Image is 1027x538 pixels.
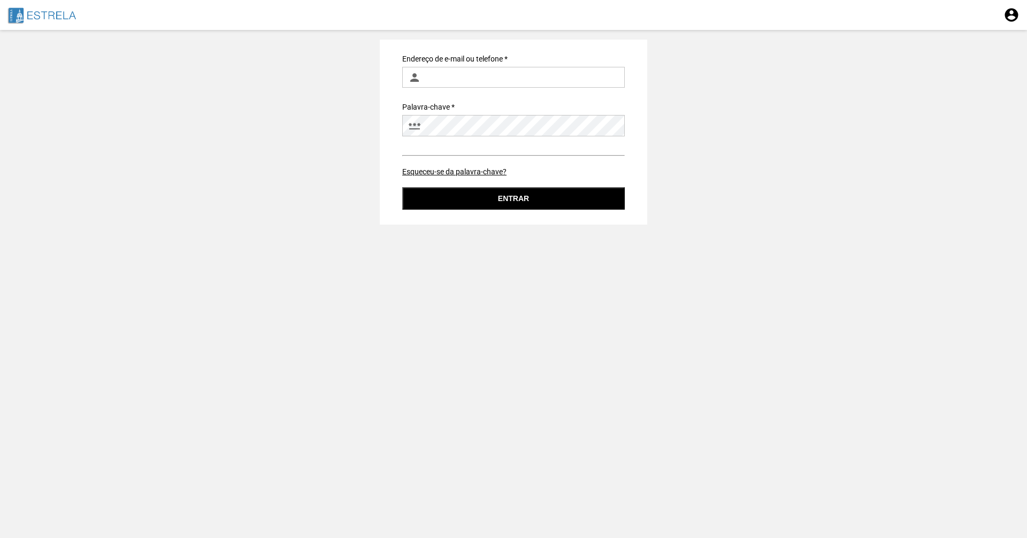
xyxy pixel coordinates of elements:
label: Endereço de e-mail ou telefone * [402,55,508,63]
span: account_circle [1003,7,1020,23]
label: Palavra-chave * [402,103,455,111]
i: password [408,119,421,132]
i: person [408,71,421,84]
img: file-by-path [7,5,111,25]
button: Entrar [402,187,625,210]
a: Esqueceu-se da palavra-chave? [402,167,507,176]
